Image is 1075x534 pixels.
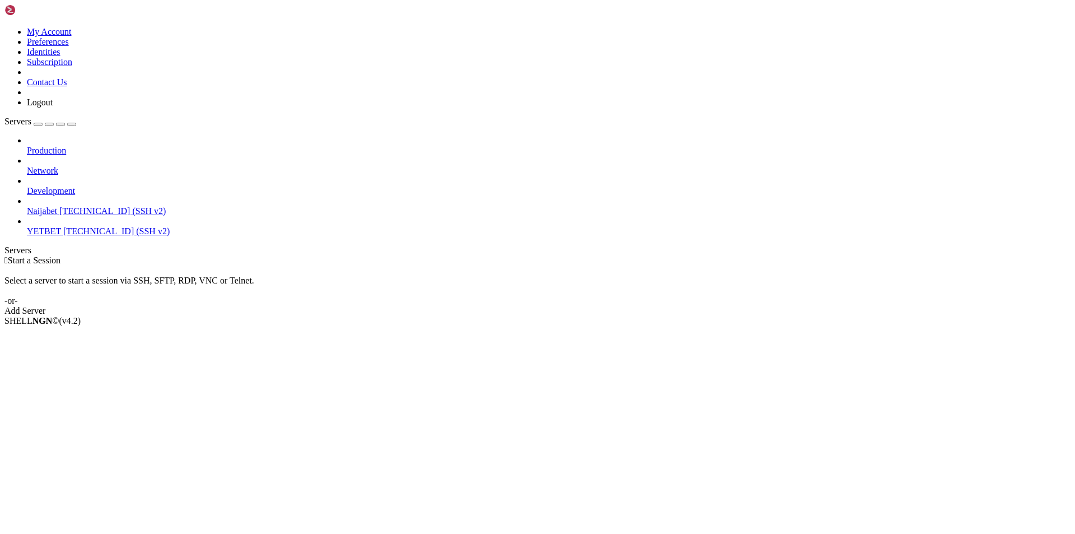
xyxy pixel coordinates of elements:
div: Select a server to start a session via SSH, SFTP, RDP, VNC or Telnet. -or- [4,266,1071,306]
a: Production [27,146,1071,156]
a: Preferences [27,37,69,47]
a: Servers [4,117,76,126]
li: Development [27,176,1071,196]
span: [TECHNICAL_ID] (SSH v2) [59,206,166,216]
span: Development [27,186,75,196]
img: Shellngn [4,4,69,16]
a: My Account [27,27,72,36]
a: Contact Us [27,77,67,87]
span: Network [27,166,58,175]
span:  [4,256,8,265]
span: SHELL © [4,316,81,326]
span: Start a Session [8,256,60,265]
a: Logout [27,97,53,107]
li: Naijabet [TECHNICAL_ID] (SSH v2) [27,196,1071,216]
span: YETBET [27,226,61,236]
li: Network [27,156,1071,176]
a: YETBET [TECHNICAL_ID] (SSH v2) [27,226,1071,236]
a: Development [27,186,1071,196]
span: Production [27,146,66,155]
a: Naijabet [TECHNICAL_ID] (SSH v2) [27,206,1071,216]
span: [TECHNICAL_ID] (SSH v2) [63,226,170,236]
li: Production [27,136,1071,156]
span: Naijabet [27,206,57,216]
li: YETBET [TECHNICAL_ID] (SSH v2) [27,216,1071,236]
b: NGN [32,316,53,326]
a: Identities [27,47,60,57]
div: Add Server [4,306,1071,316]
div: Servers [4,245,1071,256]
span: Servers [4,117,31,126]
a: Network [27,166,1071,176]
a: Subscription [27,57,72,67]
span: 4.2.0 [59,316,81,326]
